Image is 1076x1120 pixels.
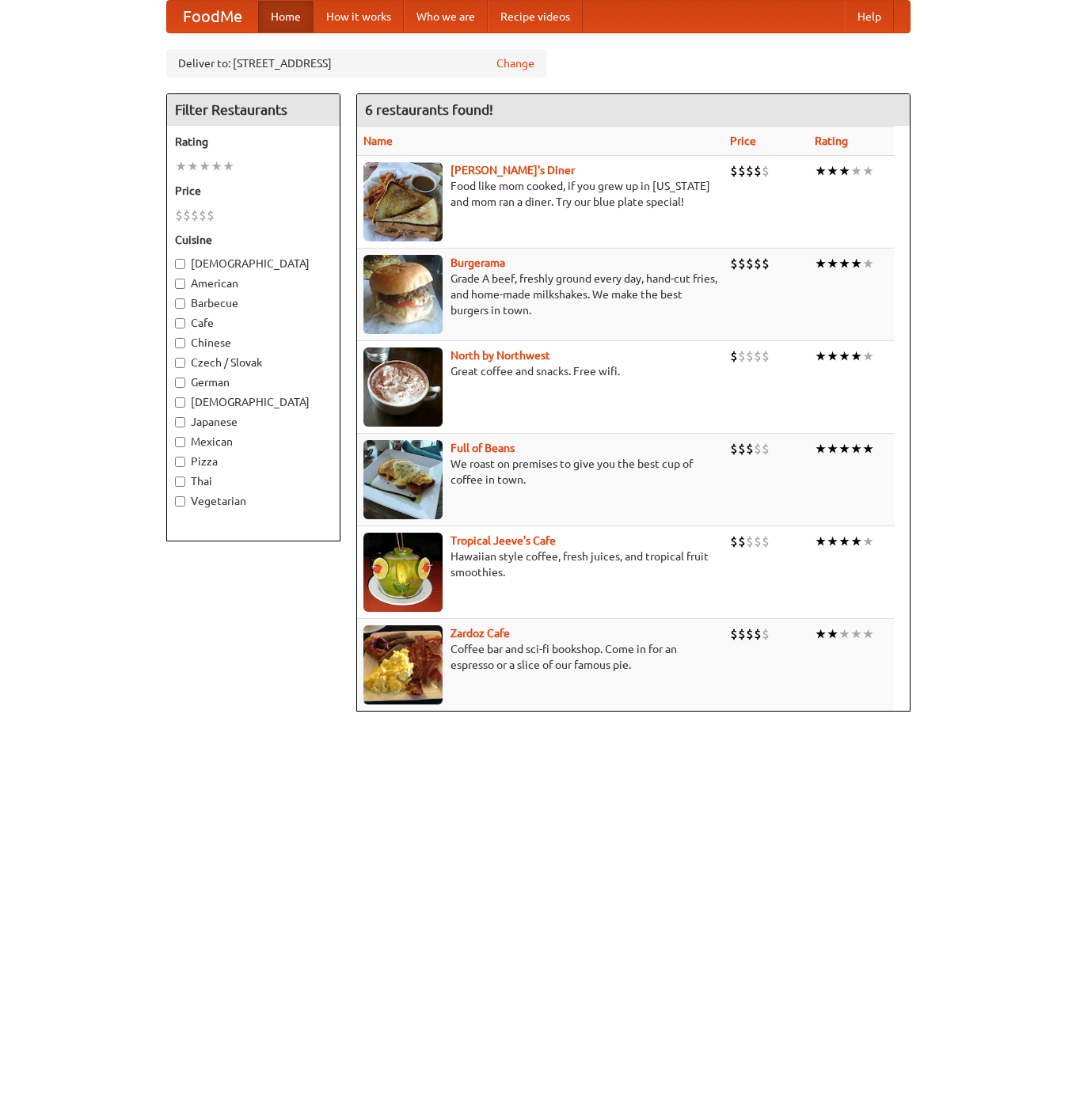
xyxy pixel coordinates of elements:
[363,347,443,427] img: north.jpg
[175,355,332,370] label: Czech / Slovak
[167,94,340,126] h4: Filter Restaurants
[730,347,738,365] li: $
[175,394,332,410] label: [DEMOGRAPHIC_DATA]
[827,533,838,550] li: ★
[815,625,827,643] li: ★
[827,347,838,365] li: ★
[451,627,510,640] b: Zardoz Cafe
[738,162,746,180] li: $
[746,255,754,272] li: $
[850,440,862,457] li: ★
[175,417,185,427] input: Japanese
[175,476,185,487] input: Thai
[827,255,838,272] li: ★
[754,440,762,457] li: $
[862,255,874,272] li: ★
[363,533,443,612] img: jeeves.jpg
[167,1,258,32] a: FoodMe
[451,256,505,269] a: Burgerama
[363,440,443,519] img: beans.jpg
[827,440,838,457] li: ★
[746,533,754,550] li: $
[451,442,515,454] a: Full of Beans
[175,183,332,199] h5: Price
[738,347,746,365] li: $
[199,207,207,224] li: $
[862,533,874,550] li: ★
[175,295,332,311] label: Barbecue
[754,625,762,643] li: $
[451,534,556,547] a: Tropical Jeeve's Cafe
[738,440,746,457] li: $
[175,397,185,408] input: [DEMOGRAPHIC_DATA]
[827,162,838,180] li: ★
[496,55,534,71] a: Change
[838,533,850,550] li: ★
[838,255,850,272] li: ★
[762,347,770,365] li: $
[207,207,215,224] li: $
[850,347,862,365] li: ★
[850,255,862,272] li: ★
[762,162,770,180] li: $
[451,349,550,362] a: North by Northwest
[175,279,185,289] input: American
[838,625,850,643] li: ★
[738,625,746,643] li: $
[175,315,332,331] label: Cafe
[815,533,827,550] li: ★
[365,102,493,117] ng-pluralize: 6 restaurants found!
[175,338,185,348] input: Chinese
[862,162,874,180] li: ★
[746,162,754,180] li: $
[175,378,185,388] input: German
[363,255,443,334] img: burgerama.jpg
[815,135,848,147] a: Rating
[451,164,575,177] b: [PERSON_NAME]'s Diner
[850,162,862,180] li: ★
[175,437,185,447] input: Mexican
[175,335,332,351] label: Chinese
[191,207,199,224] li: $
[838,440,850,457] li: ★
[175,434,332,450] label: Mexican
[258,1,314,32] a: Home
[815,440,827,457] li: ★
[746,625,754,643] li: $
[730,533,738,550] li: $
[166,49,546,78] div: Deliver to: [STREET_ADDRESS]
[175,473,332,489] label: Thai
[838,162,850,180] li: ★
[183,207,191,224] li: $
[862,625,874,643] li: ★
[175,275,332,291] label: American
[815,162,827,180] li: ★
[175,158,187,175] li: ★
[175,259,185,269] input: [DEMOGRAPHIC_DATA]
[815,255,827,272] li: ★
[175,493,332,509] label: Vegetarian
[754,255,762,272] li: $
[363,456,717,488] p: We roast on premises to give you the best cup of coffee in town.
[314,1,404,32] a: How it works
[175,374,332,390] label: German
[175,358,185,368] input: Czech / Slovak
[754,162,762,180] li: $
[730,162,738,180] li: $
[754,347,762,365] li: $
[175,414,332,430] label: Japanese
[738,255,746,272] li: $
[762,440,770,457] li: $
[738,533,746,550] li: $
[175,207,183,224] li: $
[730,625,738,643] li: $
[730,440,738,457] li: $
[762,533,770,550] li: $
[175,496,185,507] input: Vegetarian
[175,232,332,248] h5: Cuisine
[363,162,443,241] img: sallys.jpg
[187,158,199,175] li: ★
[850,625,862,643] li: ★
